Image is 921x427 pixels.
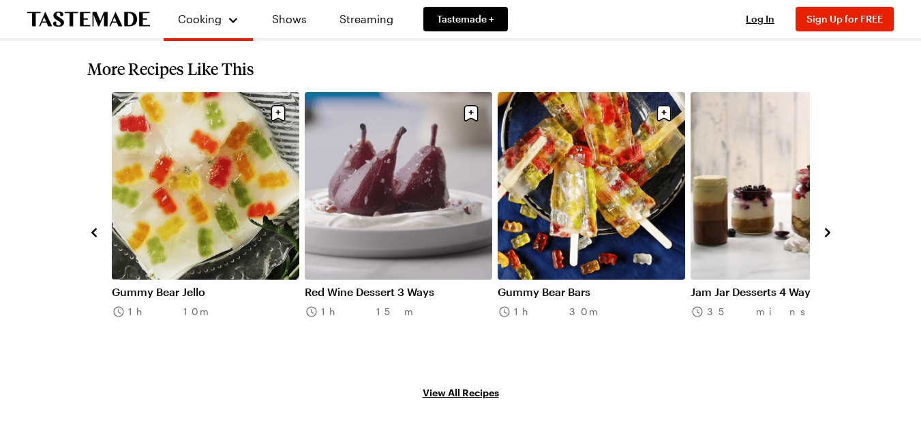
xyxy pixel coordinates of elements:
[691,92,884,371] div: 8 / 8
[458,100,484,126] button: Save recipe
[651,100,677,126] button: Save recipe
[423,7,508,31] a: Tastemade +
[87,224,101,240] button: navigate to previous item
[437,12,494,26] span: Tastemade +
[305,285,492,299] a: Red Wine Dessert 3 Ways
[733,12,787,26] button: Log In
[177,5,239,33] button: Cooking
[87,385,834,400] a: View All Recipes
[112,92,305,371] div: 5 / 8
[691,285,878,299] a: Jam Jar Desserts 4 Ways
[27,12,150,27] a: To Tastemade Home Page
[305,92,498,371] div: 6 / 8
[87,59,834,78] h2: More Recipes Like This
[265,100,291,126] button: Save recipe
[178,12,222,25] span: Cooking
[498,285,685,299] a: Gummy Bear Bars
[821,224,834,240] button: navigate to next item
[498,92,691,371] div: 7 / 8
[796,7,894,31] button: Sign Up for FREE
[806,13,883,25] span: Sign Up for FREE
[112,285,299,299] a: Gummy Bear Jello
[746,13,774,25] span: Log In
